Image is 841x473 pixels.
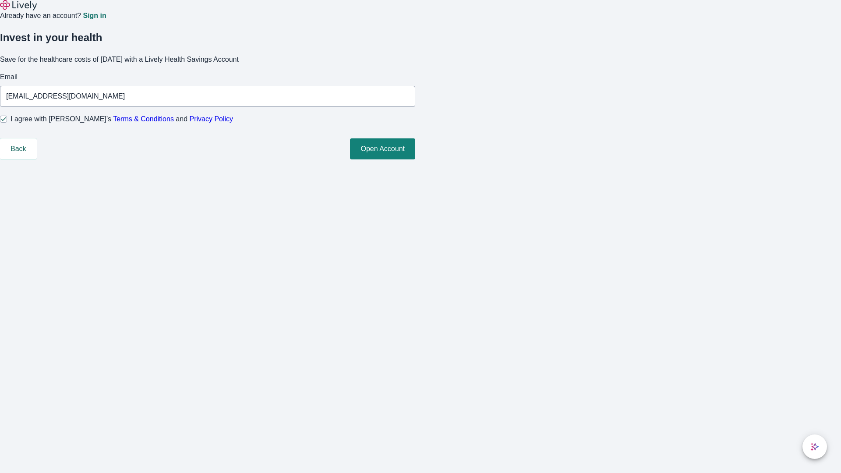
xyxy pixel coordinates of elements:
span: I agree with [PERSON_NAME]’s and [11,114,233,124]
button: Open Account [350,138,415,159]
a: Sign in [83,12,106,19]
a: Privacy Policy [190,115,233,123]
svg: Lively AI Assistant [810,442,819,451]
button: chat [802,434,827,459]
a: Terms & Conditions [113,115,174,123]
